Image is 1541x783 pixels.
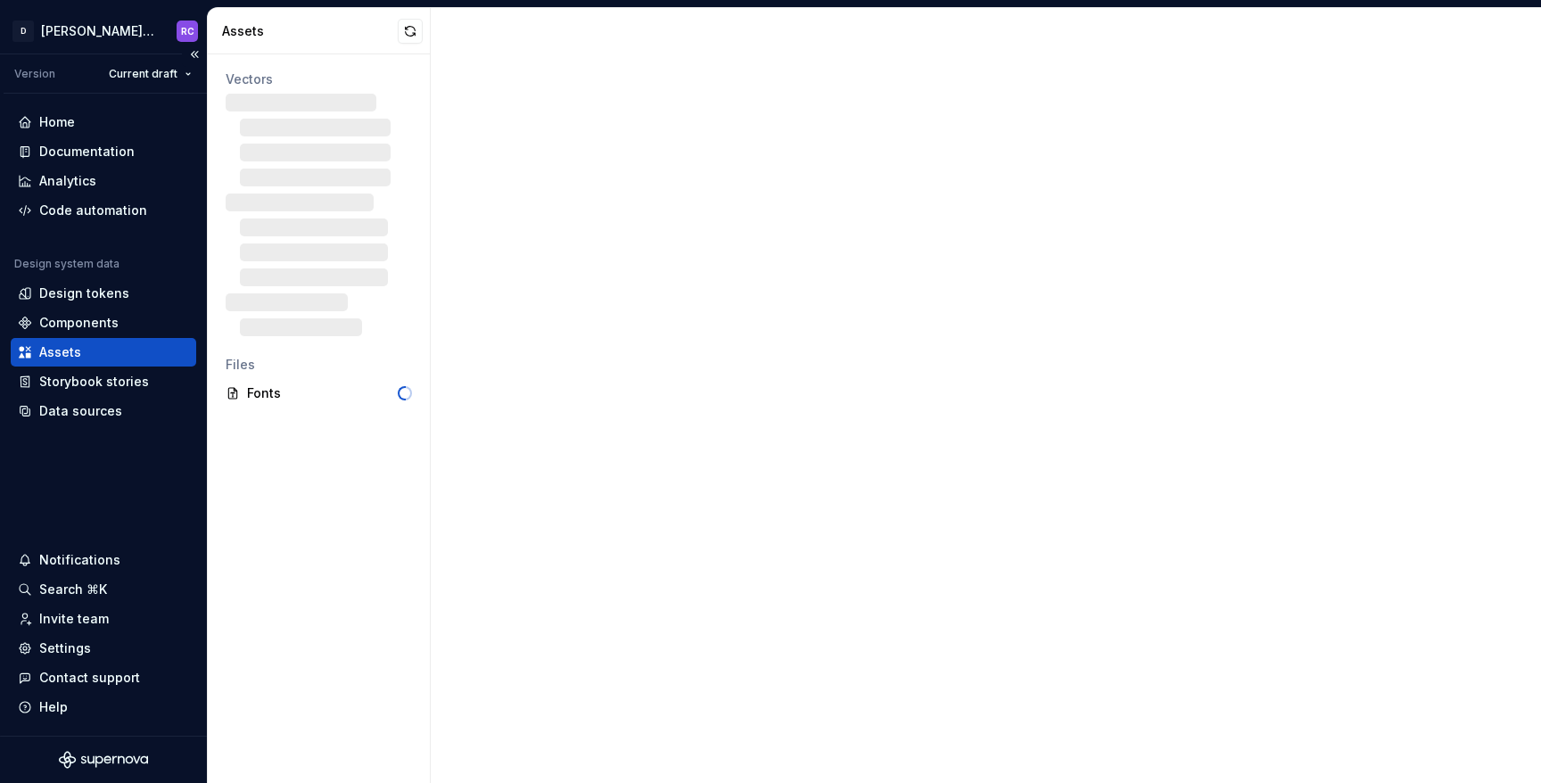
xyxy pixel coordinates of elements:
[247,384,398,402] div: Fonts
[11,338,196,367] a: Assets
[11,367,196,396] a: Storybook stories
[11,575,196,604] button: Search ⌘K
[11,663,196,692] button: Contact support
[12,21,34,42] div: D
[11,693,196,721] button: Help
[11,137,196,166] a: Documentation
[39,202,147,219] div: Code automation
[39,143,135,161] div: Documentation
[14,257,119,271] div: Design system data
[39,343,81,361] div: Assets
[41,22,155,40] div: [PERSON_NAME]-design-system
[11,309,196,337] a: Components
[11,167,196,195] a: Analytics
[39,284,129,302] div: Design tokens
[11,196,196,225] a: Code automation
[226,70,412,88] div: Vectors
[218,379,419,408] a: Fonts
[14,67,55,81] div: Version
[59,751,148,769] svg: Supernova Logo
[226,356,412,374] div: Files
[11,397,196,425] a: Data sources
[39,581,107,598] div: Search ⌘K
[39,172,96,190] div: Analytics
[39,113,75,131] div: Home
[11,546,196,574] button: Notifications
[39,698,68,716] div: Help
[4,12,203,50] button: D[PERSON_NAME]-design-systemRC
[39,610,109,628] div: Invite team
[11,108,196,136] a: Home
[101,62,200,87] button: Current draft
[39,639,91,657] div: Settings
[182,42,207,67] button: Collapse sidebar
[11,634,196,663] a: Settings
[39,669,140,687] div: Contact support
[109,67,177,81] span: Current draft
[11,605,196,633] a: Invite team
[11,279,196,308] a: Design tokens
[39,551,120,569] div: Notifications
[39,314,119,332] div: Components
[222,22,398,40] div: Assets
[181,24,194,38] div: RC
[39,402,122,420] div: Data sources
[39,373,149,391] div: Storybook stories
